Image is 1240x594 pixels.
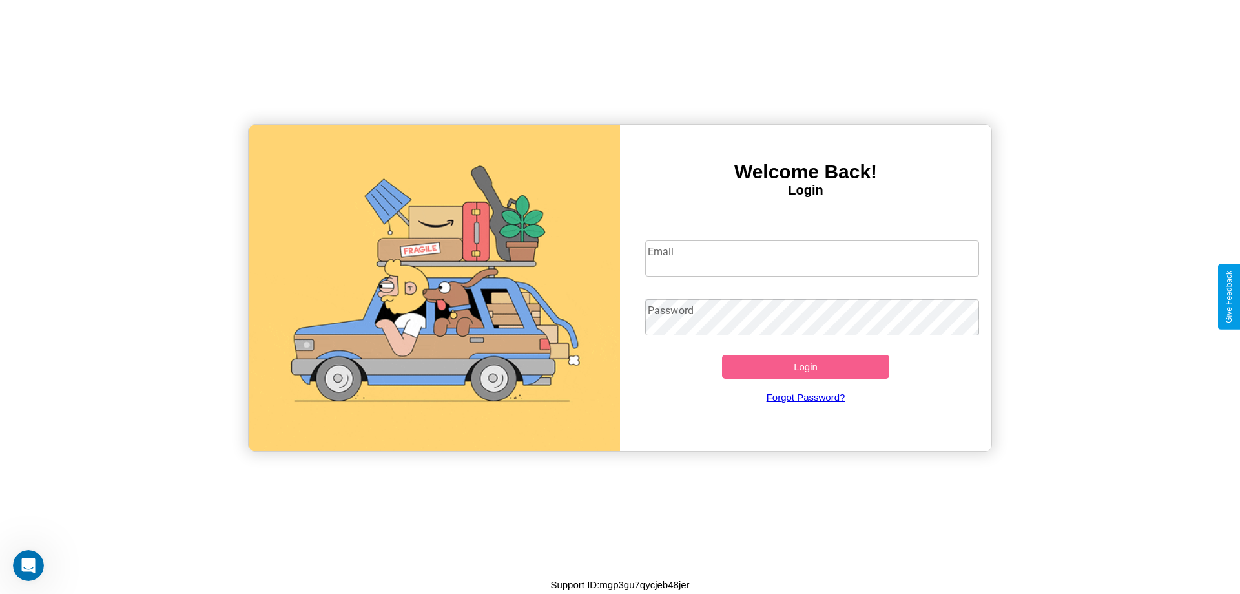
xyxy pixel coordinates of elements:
[550,576,689,593] p: Support ID: mgp3gu7qycjeb48jer
[13,550,44,581] iframe: Intercom live chat
[639,379,973,416] a: Forgot Password?
[620,161,991,183] h3: Welcome Back!
[620,183,991,198] h4: Login
[1224,271,1234,323] div: Give Feedback
[722,355,889,379] button: Login
[249,125,620,451] img: gif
